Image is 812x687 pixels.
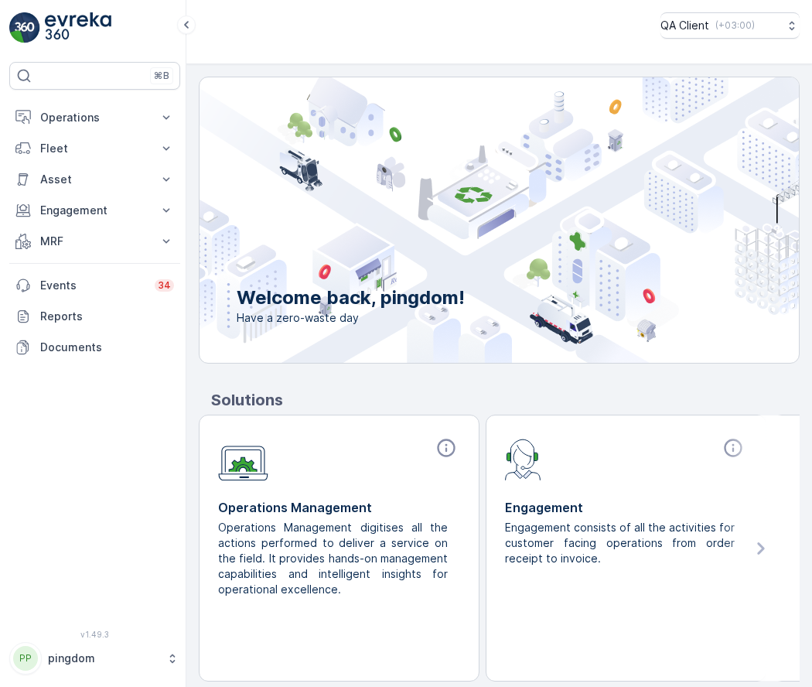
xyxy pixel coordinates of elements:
[505,498,747,517] p: Engagement
[715,19,755,32] p: ( +03:00 )
[158,279,171,292] p: 34
[9,102,180,133] button: Operations
[237,285,465,310] p: Welcome back, pingdom!
[9,642,180,675] button: PPpingdom
[237,310,465,326] span: Have a zero-waste day
[130,77,799,363] img: city illustration
[154,70,169,82] p: ⌘B
[40,203,149,218] p: Engagement
[40,340,174,355] p: Documents
[505,437,541,480] img: module-icon
[9,270,180,301] a: Events34
[9,195,180,226] button: Engagement
[9,332,180,363] a: Documents
[9,12,40,43] img: logo
[40,234,149,249] p: MRF
[218,498,460,517] p: Operations Management
[660,18,709,33] p: QA Client
[40,110,149,125] p: Operations
[40,309,174,324] p: Reports
[13,646,38,671] div: PP
[40,141,149,156] p: Fleet
[218,520,448,597] p: Operations Management digitises all the actions performed to deliver a service on the field. It p...
[40,172,149,187] p: Asset
[505,520,735,566] p: Engagement consists of all the activities for customer facing operations from order receipt to in...
[9,226,180,257] button: MRF
[40,278,145,293] p: Events
[9,301,180,332] a: Reports
[9,133,180,164] button: Fleet
[660,12,800,39] button: QA Client(+03:00)
[48,651,159,666] p: pingdom
[211,388,800,412] p: Solutions
[9,630,180,639] span: v 1.49.3
[45,12,111,43] img: logo_light-DOdMpM7g.png
[218,437,268,481] img: module-icon
[9,164,180,195] button: Asset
